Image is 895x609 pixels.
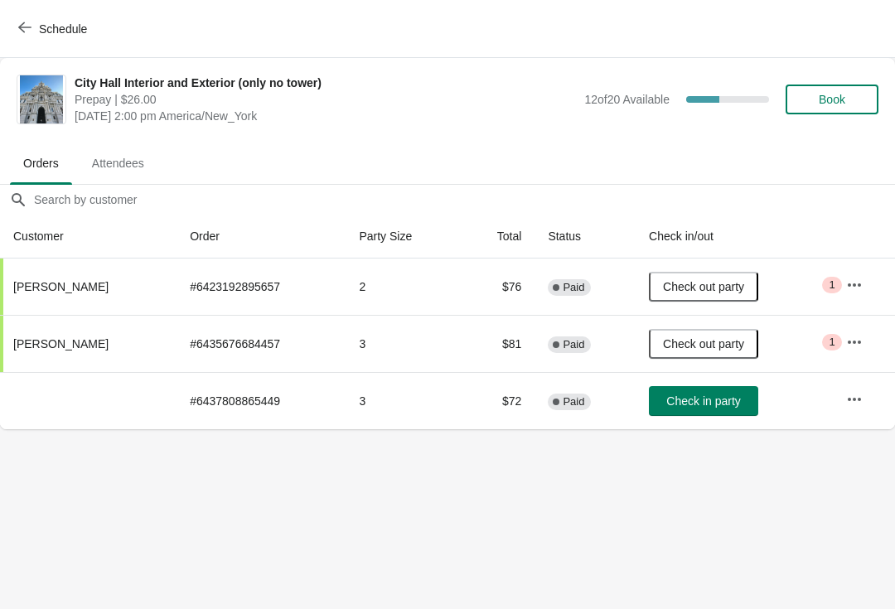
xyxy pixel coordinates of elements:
span: Paid [563,281,584,294]
input: Search by customer [33,185,895,215]
td: $72 [461,372,535,429]
span: 12 of 20 Available [584,93,670,106]
span: Orders [10,148,72,178]
td: 3 [346,372,461,429]
span: Attendees [79,148,157,178]
td: # 6435676684457 [177,315,346,372]
td: # 6437808865449 [177,372,346,429]
span: Check out party [663,280,744,293]
td: 2 [346,259,461,315]
th: Check in/out [636,215,833,259]
span: Book [819,93,845,106]
span: Schedule [39,22,87,36]
th: Order [177,215,346,259]
span: [PERSON_NAME] [13,337,109,350]
td: # 6423192895657 [177,259,346,315]
span: Check out party [663,337,744,350]
td: $81 [461,315,535,372]
span: Paid [563,338,584,351]
button: Book [786,85,878,114]
th: Status [535,215,636,259]
td: $76 [461,259,535,315]
td: 3 [346,315,461,372]
span: Prepay | $26.00 [75,91,576,108]
span: City Hall Interior and Exterior (only no tower) [75,75,576,91]
span: Check in party [666,394,740,408]
span: 1 [829,278,835,292]
th: Total [461,215,535,259]
th: Party Size [346,215,461,259]
button: Check in party [649,386,758,416]
img: City Hall Interior and Exterior (only no tower) [20,75,64,123]
button: Check out party [649,272,758,302]
button: Schedule [8,14,100,44]
span: [PERSON_NAME] [13,280,109,293]
button: Check out party [649,329,758,359]
span: 1 [829,336,835,349]
span: [DATE] 2:00 pm America/New_York [75,108,576,124]
span: Paid [563,395,584,408]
